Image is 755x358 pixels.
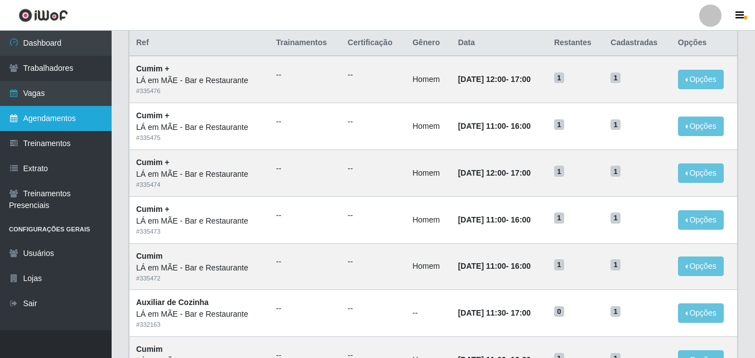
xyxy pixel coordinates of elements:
[136,168,263,180] div: LÁ em MÃE - Bar e Restaurante
[348,69,399,81] ul: --
[406,290,451,337] td: --
[276,303,334,315] ul: --
[341,30,406,56] th: Certificação
[458,215,531,224] strong: -
[604,30,671,56] th: Cadastradas
[348,303,399,315] ul: --
[554,166,564,177] span: 1
[136,158,170,167] strong: Cumim +
[554,212,564,224] span: 1
[136,227,263,236] div: # 335473
[276,256,334,268] ul: --
[136,133,263,143] div: # 335475
[136,345,162,354] strong: Cumim
[276,69,334,81] ul: --
[136,122,263,133] div: LÁ em MÃE - Bar e Restaurante
[678,163,724,183] button: Opções
[511,122,531,130] time: 16:00
[406,196,451,243] td: Homem
[406,103,451,150] td: Homem
[136,274,263,283] div: # 335472
[458,75,531,84] strong: -
[554,119,564,130] span: 1
[406,149,451,196] td: Homem
[610,259,621,270] span: 1
[678,70,724,89] button: Opções
[511,262,531,270] time: 16:00
[671,30,738,56] th: Opções
[276,116,334,128] ul: --
[610,72,621,84] span: 1
[554,72,564,84] span: 1
[678,117,724,136] button: Opções
[610,166,621,177] span: 1
[406,243,451,290] td: Homem
[610,306,621,317] span: 1
[458,262,506,270] time: [DATE] 11:00
[136,320,263,330] div: # 332163
[276,210,334,221] ul: --
[458,308,506,317] time: [DATE] 11:30
[547,30,604,56] th: Restantes
[511,75,531,84] time: 17:00
[458,262,531,270] strong: -
[554,259,564,270] span: 1
[678,257,724,276] button: Opções
[406,56,451,103] td: Homem
[348,210,399,221] ul: --
[554,306,564,317] span: 0
[458,75,506,84] time: [DATE] 12:00
[678,303,724,323] button: Opções
[458,122,506,130] time: [DATE] 11:00
[451,30,547,56] th: Data
[136,64,170,73] strong: Cumim +
[136,298,209,307] strong: Auxiliar de Cozinha
[458,215,506,224] time: [DATE] 11:00
[276,163,334,175] ul: --
[136,75,263,86] div: LÁ em MÃE - Bar e Restaurante
[458,308,531,317] strong: -
[136,111,170,120] strong: Cumim +
[458,168,506,177] time: [DATE] 12:00
[511,168,531,177] time: 17:00
[18,8,68,22] img: CoreUI Logo
[136,262,263,274] div: LÁ em MÃE - Bar e Restaurante
[136,308,263,320] div: LÁ em MÃE - Bar e Restaurante
[610,119,621,130] span: 1
[511,308,531,317] time: 17:00
[136,251,162,260] strong: Cumim
[129,30,270,56] th: Ref
[678,210,724,230] button: Opções
[136,215,263,227] div: LÁ em MÃE - Bar e Restaurante
[348,256,399,268] ul: --
[348,116,399,128] ul: --
[610,212,621,224] span: 1
[348,163,399,175] ul: --
[136,205,170,214] strong: Cumim +
[136,86,263,96] div: # 335476
[458,122,531,130] strong: -
[458,168,531,177] strong: -
[270,30,341,56] th: Trainamentos
[511,215,531,224] time: 16:00
[406,30,451,56] th: Gênero
[136,180,263,190] div: # 335474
